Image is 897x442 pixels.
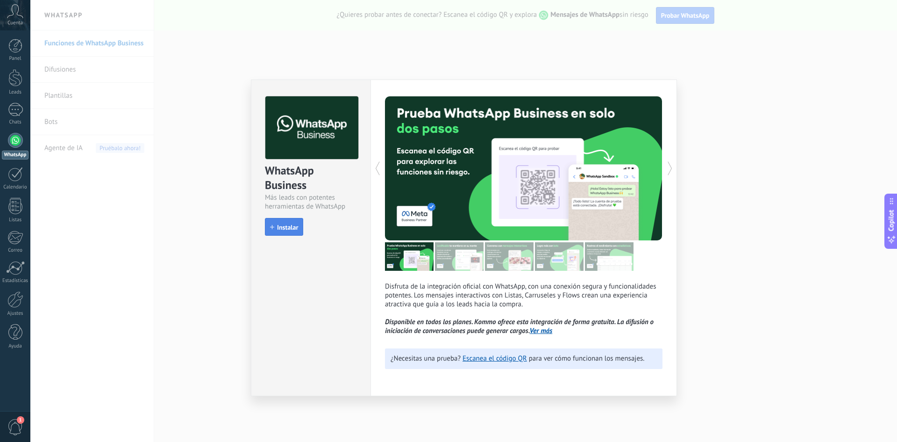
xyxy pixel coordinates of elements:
[2,56,29,62] div: Panel
[265,96,358,159] img: logo_main.png
[2,311,29,317] div: Ajustes
[2,119,29,125] div: Chats
[887,210,896,231] span: Copilot
[485,242,534,271] img: tour_image_1009fe39f4f058b759f0df5a2b7f6f06.png
[535,242,584,271] img: tour_image_62c9952fc9cf984da8d1d2aa2c453724.png
[385,318,654,335] i: Disponible en todos los planes. Kommo ofrece esta integración de forma gratuita. La difusión o in...
[2,184,29,190] div: Calendario
[585,242,634,271] img: tour_image_cc377002d0016b7ebaeb4dbe65cb2175.png
[17,416,24,424] span: 1
[529,354,645,363] span: para ver cómo funcionan los mensajes.
[2,343,29,349] div: Ayuda
[530,326,553,335] a: Ver más
[2,278,29,284] div: Estadísticas
[385,282,662,335] p: Disfruta de la integración oficial con WhatsApp, con una conexión segura y funcionalidades potent...
[265,193,357,211] div: Más leads con potentes herramientas de WhatsApp
[2,151,28,159] div: WhatsApp
[391,354,461,363] span: ¿Necesitas una prueba?
[277,224,298,231] span: Instalar
[2,247,29,254] div: Correo
[265,163,357,193] div: WhatsApp Business
[265,218,303,236] button: Instalar
[463,354,527,363] a: Escanea el código QR
[2,217,29,223] div: Listas
[385,242,434,271] img: tour_image_7a4924cebc22ed9e3259523e50fe4fd6.png
[435,242,484,271] img: tour_image_cc27419dad425b0ae96c2716632553fa.png
[2,89,29,95] div: Leads
[7,20,23,26] span: Cuenta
